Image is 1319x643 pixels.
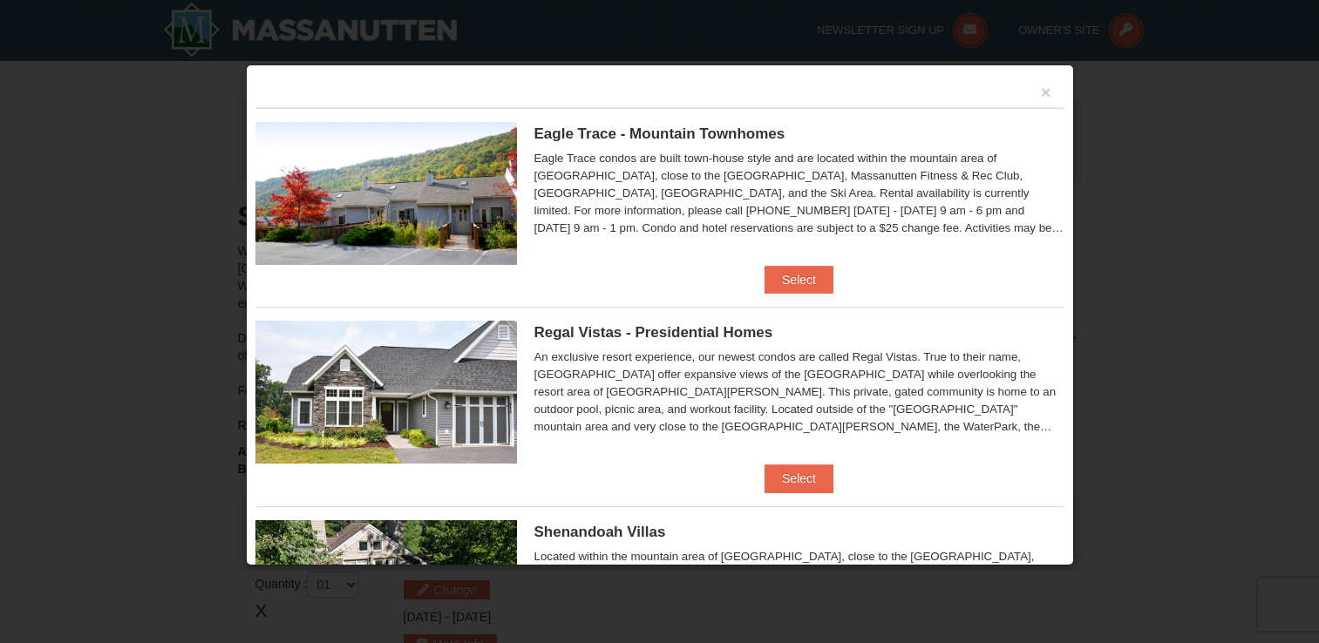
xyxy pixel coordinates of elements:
[255,321,517,464] img: 19218991-1-902409a9.jpg
[765,464,833,492] button: Select
[765,266,833,294] button: Select
[534,349,1064,436] div: An exclusive resort experience, our newest condos are called Regal Vistas. True to their name, [G...
[534,125,785,142] span: Eagle Trace - Mountain Townhomes
[534,324,773,341] span: Regal Vistas - Presidential Homes
[534,150,1064,237] div: Eagle Trace condos are built town-house style and are located within the mountain area of [GEOGRA...
[1041,84,1051,101] button: ×
[534,548,1064,635] div: Located within the mountain area of [GEOGRAPHIC_DATA], close to the [GEOGRAPHIC_DATA], Massanutte...
[255,122,517,265] img: 19218983-1-9b289e55.jpg
[534,524,666,540] span: Shenandoah Villas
